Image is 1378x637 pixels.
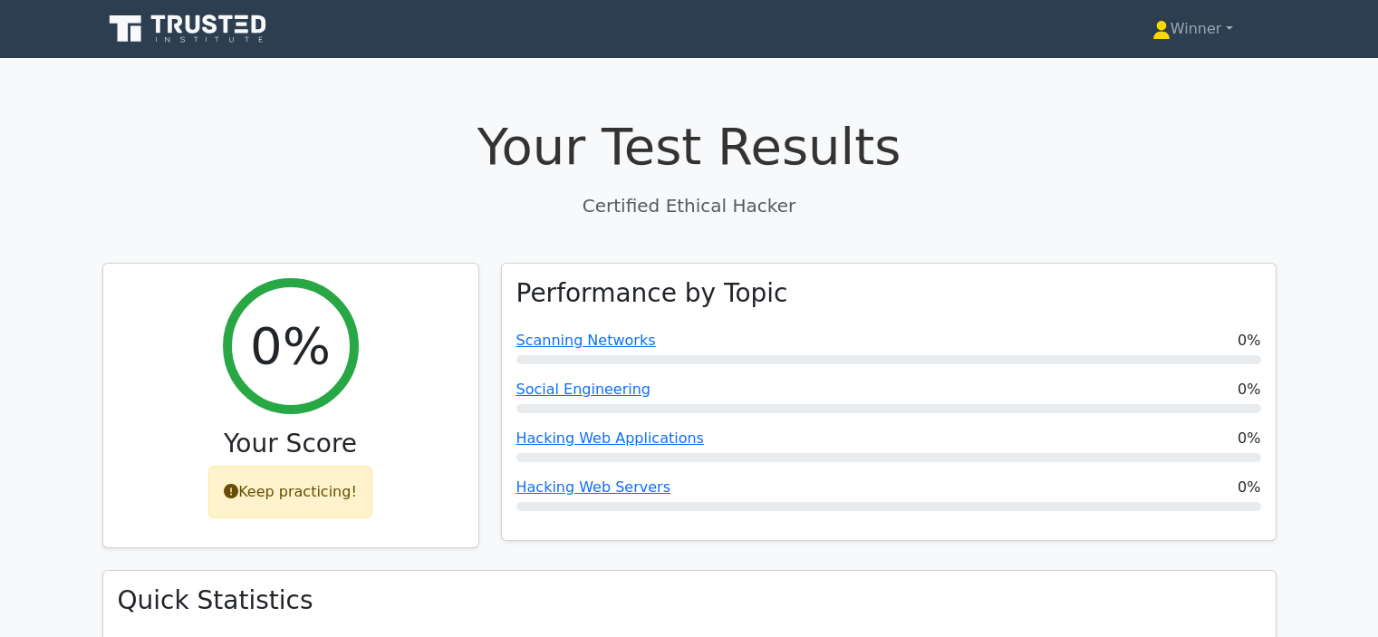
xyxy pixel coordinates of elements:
[208,466,372,518] div: Keep practicing!
[516,478,671,496] a: Hacking Web Servers
[250,315,331,376] h2: 0%
[516,278,788,309] h3: Performance by Topic
[516,381,651,398] a: Social Engineering
[1238,379,1260,401] span: 0%
[516,429,704,447] a: Hacking Web Applications
[118,429,464,459] h3: Your Score
[516,332,656,349] a: Scanning Networks
[102,192,1277,219] p: Certified Ethical Hacker
[1238,477,1260,498] span: 0%
[1238,330,1260,352] span: 0%
[102,116,1277,177] h1: Your Test Results
[1109,11,1277,47] a: Winner
[118,585,1261,616] h3: Quick Statistics
[1238,428,1260,449] span: 0%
